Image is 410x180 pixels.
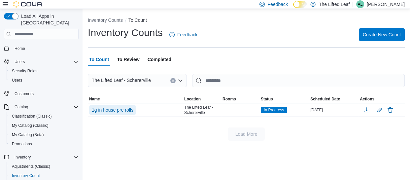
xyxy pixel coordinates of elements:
button: Scheduled Date [309,95,359,103]
span: Adjustments (Classic) [12,164,50,169]
button: Delete [386,106,394,114]
p: [PERSON_NAME] [367,0,405,8]
button: Catalog [1,102,81,112]
span: Catalog [12,103,79,111]
h1: Inventory Counts [88,26,163,39]
a: Feedback [167,28,200,41]
span: Classification (Classic) [12,114,52,119]
input: This is a search bar. After typing your query, hit enter to filter the results lower in the page. [192,74,405,87]
button: Security Roles [7,66,81,76]
button: Home [1,43,81,53]
span: AL [358,0,363,8]
button: Inventory [1,153,81,162]
p: | [352,0,354,8]
a: Customers [12,90,36,98]
div: [DATE] [309,106,359,114]
button: Users [12,58,27,66]
a: My Catalog (Classic) [9,122,51,129]
span: Users [9,76,79,84]
span: Users [15,59,25,64]
img: Cova [13,1,43,8]
button: Inventory Counts [88,18,123,23]
button: Rooms [221,95,259,103]
span: Inventory [15,155,31,160]
span: Location [184,96,201,102]
span: 1g in house pre rolls [92,107,133,113]
span: The Lifted Leaf - Schererville [184,105,220,115]
span: Users [12,58,79,66]
span: In Progress [261,107,287,113]
span: Load More [235,131,257,137]
a: Security Roles [9,67,40,75]
a: Inventory Count [9,172,43,180]
span: Adjustments (Classic) [9,162,79,170]
span: Security Roles [12,68,37,74]
a: Adjustments (Classic) [9,162,53,170]
span: To Review [117,53,139,66]
span: Status [261,96,273,102]
span: Catalog [15,104,28,110]
div: Anna Lutz [356,0,364,8]
span: Actions [360,96,374,102]
a: Promotions [9,140,35,148]
span: To Count [89,53,109,66]
button: Open list of options [178,78,183,83]
button: Name [88,95,183,103]
button: My Catalog (Classic) [7,121,81,130]
button: Load More [228,127,265,141]
button: Catalog [12,103,31,111]
span: Users [12,78,22,83]
span: Inventory Count [9,172,79,180]
span: Feedback [267,1,288,8]
span: Rooms [222,96,236,102]
span: Create New Count [363,31,401,38]
a: Classification (Classic) [9,112,54,120]
span: My Catalog (Classic) [9,122,79,129]
button: Classification (Classic) [7,112,81,121]
span: Security Roles [9,67,79,75]
span: Feedback [177,31,197,38]
span: My Catalog (Beta) [12,132,44,137]
button: Clear input [170,78,176,83]
span: Classification (Classic) [9,112,79,120]
a: Home [12,45,28,53]
button: Customers [1,89,81,98]
button: Inventory [12,153,33,161]
span: Promotions [12,141,32,147]
button: Create New Count [359,28,405,41]
button: Status [259,95,309,103]
button: 1g in house pre rolls [89,105,136,115]
input: Dark Mode [293,1,307,8]
span: Promotions [9,140,79,148]
button: Edit count details [376,105,384,115]
span: Scheduled Date [310,96,340,102]
span: In Progress [264,107,284,113]
a: My Catalog (Beta) [9,131,47,139]
span: Inventory [12,153,79,161]
span: Home [12,44,79,52]
span: My Catalog (Classic) [12,123,49,128]
span: Customers [12,90,79,98]
span: My Catalog (Beta) [9,131,79,139]
span: Customers [15,91,34,96]
button: My Catalog (Beta) [7,130,81,139]
button: Location [183,95,221,103]
span: Load All Apps in [GEOGRAPHIC_DATA] [18,13,79,26]
span: Home [15,46,25,51]
span: The Lifted Leaf - Schererville [92,76,151,84]
span: Name [89,96,100,102]
nav: An example of EuiBreadcrumbs [88,17,405,25]
span: Inventory Count [12,173,40,178]
button: Adjustments (Classic) [7,162,81,171]
button: To Count [128,18,147,23]
p: The Lifted Leaf [319,0,350,8]
span: Completed [148,53,171,66]
button: Users [1,57,81,66]
button: Promotions [7,139,81,149]
button: Users [7,76,81,85]
a: Users [9,76,25,84]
